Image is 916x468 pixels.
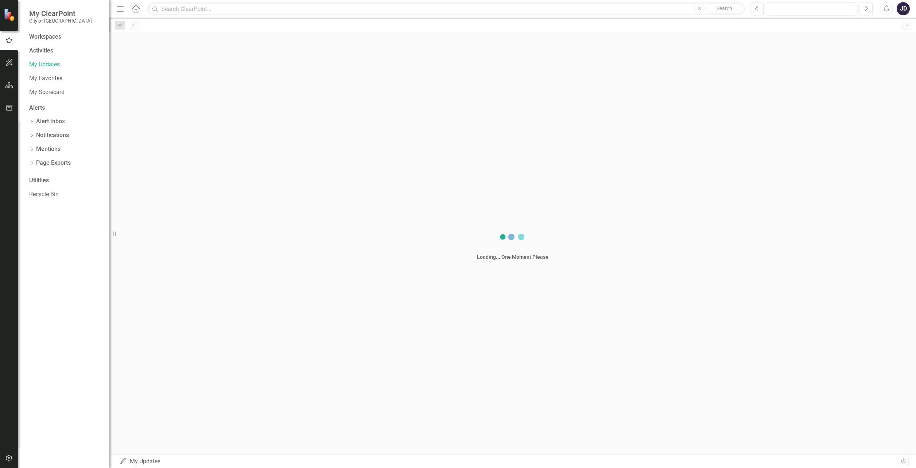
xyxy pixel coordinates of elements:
a: My Scorecard [29,88,102,97]
button: Search [706,4,743,14]
a: Page Exports [36,159,71,167]
img: ClearPoint Strategy [3,8,17,22]
span: My ClearPoint [29,9,92,18]
a: Notifications [36,131,69,140]
small: City of [GEOGRAPHIC_DATA] [29,18,92,24]
div: Loading... One Moment Please [477,253,548,261]
a: My Updates [29,61,102,69]
div: Utilities [29,176,102,185]
a: Mentions [36,145,61,153]
span: Search [717,5,732,11]
input: Search ClearPoint... [148,3,745,15]
div: Activities [29,47,102,55]
button: JD [897,2,910,15]
div: Alerts [29,104,102,112]
a: My Favorites [29,74,102,83]
div: Workspaces [29,33,61,41]
a: Alert Inbox [36,117,65,126]
div: My Updates [120,457,898,466]
a: Recycle Bin [29,190,102,199]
